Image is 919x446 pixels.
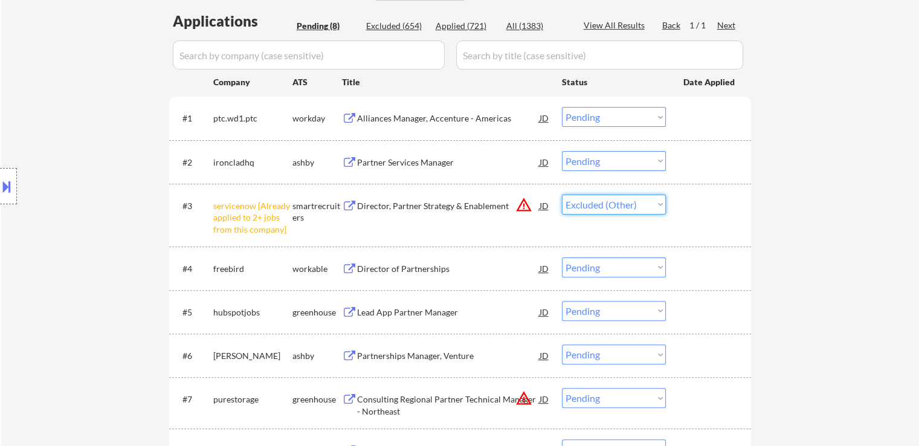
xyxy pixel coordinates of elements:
div: Status [562,71,666,92]
div: Applications [173,14,292,28]
input: Search by company (case sensitive) [173,40,445,69]
div: JD [538,301,550,323]
div: ashby [292,350,342,362]
div: #5 [182,306,204,318]
div: JD [538,344,550,366]
div: Partner Services Manager [357,157,540,169]
button: warning_amber [515,390,532,407]
div: greenhouse [292,393,342,406]
div: #7 [182,393,204,406]
div: Applied (721) [436,20,496,32]
div: [PERSON_NAME] [213,350,292,362]
div: servicenow [Already applied to 2+ jobs from this company] [213,200,292,236]
div: JD [538,195,550,216]
div: Excluded (654) [366,20,427,32]
div: Director of Partnerships [357,263,540,275]
button: warning_amber [515,196,532,213]
div: Pending (8) [297,20,357,32]
div: Back [662,19,682,31]
div: ashby [292,157,342,169]
div: workday [292,112,342,124]
div: Alliances Manager, Accenture - Americas [357,112,540,124]
div: hubspotjobs [213,306,292,318]
div: JD [538,151,550,173]
input: Search by title (case sensitive) [456,40,743,69]
div: JD [538,388,550,410]
div: JD [538,107,550,129]
div: Lead App Partner Manager [357,306,540,318]
div: #6 [182,350,204,362]
div: Consulting Regional Partner Technical Manager - Northeast [357,393,540,417]
div: Date Applied [683,76,737,88]
div: Title [342,76,550,88]
div: ironcladhq [213,157,292,169]
div: Director, Partner Strategy & Enablement [357,200,540,212]
div: 1 / 1 [689,19,717,31]
div: View All Results [584,19,648,31]
div: ptc.wd1.ptc [213,112,292,124]
div: purestorage [213,393,292,406]
div: workable [292,263,342,275]
div: freebird [213,263,292,275]
div: Company [213,76,292,88]
div: Next [717,19,737,31]
div: ATS [292,76,342,88]
div: JD [538,257,550,279]
div: greenhouse [292,306,342,318]
div: smartrecruiters [292,200,342,224]
div: All (1383) [506,20,567,32]
div: Partnerships Manager, Venture [357,350,540,362]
